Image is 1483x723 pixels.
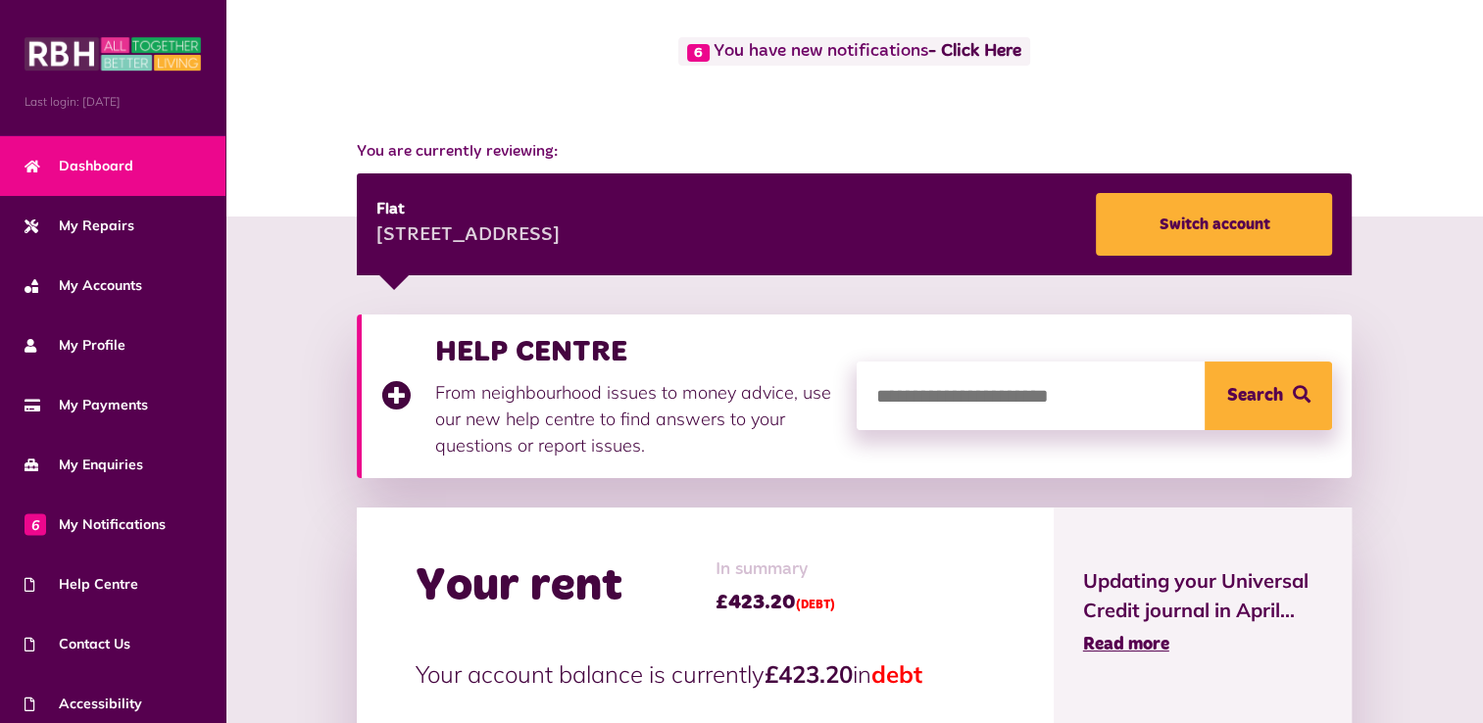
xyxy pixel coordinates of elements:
[25,395,148,415] span: My Payments
[928,43,1021,61] a: - Click Here
[25,634,130,654] span: Contact Us
[1096,193,1332,256] a: Switch account
[25,513,46,535] span: 6
[716,556,835,583] span: In summary
[25,455,143,475] span: My Enquiries
[25,216,134,236] span: My Repairs
[1083,566,1323,658] a: Updating your Universal Credit journal in April... Read more
[357,140,1353,164] span: You are currently reviewing:
[1083,636,1169,653] span: Read more
[416,656,995,692] p: Your account balance is currently in
[25,275,142,296] span: My Accounts
[796,600,835,611] span: (DEBT)
[376,221,560,251] div: [STREET_ADDRESS]
[1083,566,1323,625] span: Updating your Universal Credit journal in April...
[716,588,835,617] span: £423.20
[25,574,138,595] span: Help Centre
[1205,361,1332,430] button: Search
[435,334,837,369] h3: HELP CENTRE
[1227,361,1283,430] span: Search
[25,156,133,176] span: Dashboard
[25,335,125,356] span: My Profile
[687,44,710,62] span: 6
[871,659,922,689] span: debt
[416,558,622,615] h2: Your rent
[25,34,201,73] img: MyRBH
[25,93,201,111] span: Last login: [DATE]
[25,514,166,535] span: My Notifications
[765,659,853,689] strong: £423.20
[678,37,1030,66] span: You have new notifications
[435,379,837,458] p: From neighbourhood issues to money advice, use our new help centre to find answers to your questi...
[25,694,142,714] span: Accessibility
[376,198,560,221] div: Flat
